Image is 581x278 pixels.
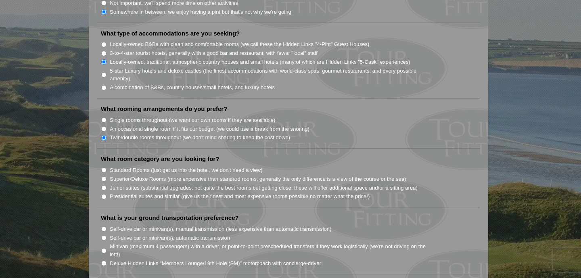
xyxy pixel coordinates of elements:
label: Somewhere in between, we enjoy having a pint but that's not why we're going [110,8,291,16]
label: Twin/double rooms throughout (we don't mind sharing to keep the cost down) [110,134,290,142]
label: Minivan (maximum 4 passengers) with a driver, or point-to-point prescheduled transfers if they wo... [110,242,434,258]
label: An occasional single room if it fits our budget (we could use a break from the snoring) [110,125,309,133]
label: Junior suites (substantial upgrades, not quite the best rooms but getting close, these will offer... [110,184,418,192]
label: Presidential suites and similar (give us the finest and most expensive rooms possible no matter w... [110,192,370,201]
label: What room category are you looking for? [101,155,219,163]
label: Standard Rooms (just get us into the hotel, we don't need a view) [110,166,263,174]
label: Locally-owned, traditional, atmospheric country houses and small hotels (many of which are Hidden... [110,58,410,66]
label: Self-drive car or minivan(s), manual transmission (less expensive than automatic transmission) [110,225,331,233]
label: Single rooms throughout (we want our own rooms if they are available) [110,116,275,124]
label: Deluxe Hidden Links "Members Lounge/19th Hole (SM)" motorcoach with concierge-driver [110,259,321,268]
label: 5-star Luxury hotels and deluxe castles (the finest accommodations with world-class spas, gourmet... [110,67,434,83]
label: Self-drive car or minivan(s), automatic transmission [110,234,230,242]
label: What type of accommodations are you seeking? [101,29,240,38]
label: 3-to-4-star tourist hotels, generally with a good bar and restaurant, with fewer "local" staff [110,49,318,57]
label: Superior/Deluxe Rooms (more expensive than standard rooms, generally the only difference is a vie... [110,175,406,183]
label: A combination of B&Bs, country houses/small hotels, and luxury hotels [110,84,275,92]
label: Locally-owned B&Bs with clean and comfortable rooms (we call these the Hidden Links "4-Pint" Gues... [110,40,369,48]
label: What rooming arrangements do you prefer? [101,105,227,113]
label: What is your ground transportation preference? [101,214,239,222]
